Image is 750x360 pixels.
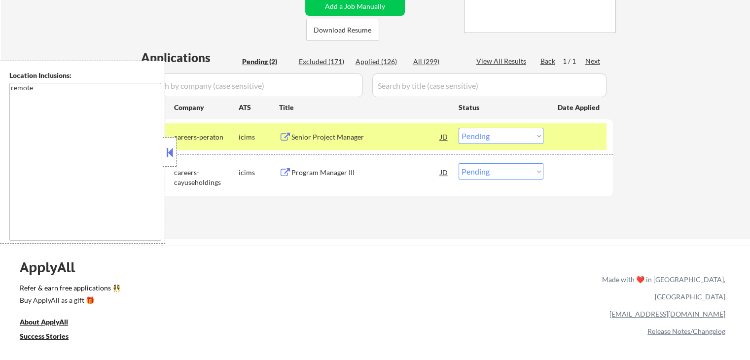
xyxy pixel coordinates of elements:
a: Success Stories [20,331,82,343]
input: Search by title (case sensitive) [372,73,607,97]
a: Release Notes/Changelog [647,327,725,335]
div: Made with ❤️ in [GEOGRAPHIC_DATA], [GEOGRAPHIC_DATA] [598,271,725,305]
div: Excluded (171) [299,57,348,67]
a: About ApplyAll [20,317,82,329]
a: Buy ApplyAll as a gift 🎁 [20,295,118,307]
div: Status [459,98,543,116]
div: Next [585,56,601,66]
button: Download Resume [306,19,379,41]
div: Title [279,103,449,112]
div: Applications [141,52,239,64]
u: About ApplyAll [20,318,68,326]
input: Search by company (case sensitive) [141,73,363,97]
div: Back [540,56,556,66]
div: ATS [239,103,279,112]
div: Date Applied [558,103,601,112]
div: Program Manager III [291,168,440,178]
div: Pending (2) [242,57,291,67]
div: icims [239,132,279,142]
div: ApplyAll [20,259,86,276]
a: Refer & earn free applications 👯‍♀️ [20,285,396,295]
div: careers-cayuseholdings [174,168,239,187]
div: 1 / 1 [563,56,585,66]
div: Buy ApplyAll as a gift 🎁 [20,297,118,304]
div: icims [239,168,279,178]
div: JD [439,163,449,181]
div: Location Inclusions: [9,71,161,80]
div: careers-peraton [174,132,239,142]
div: JD [439,128,449,145]
div: Senior Project Manager [291,132,440,142]
u: Success Stories [20,332,69,340]
div: Company [174,103,239,112]
div: View All Results [476,56,529,66]
a: [EMAIL_ADDRESS][DOMAIN_NAME] [609,310,725,318]
div: All (299) [413,57,463,67]
div: Applied (126) [356,57,405,67]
